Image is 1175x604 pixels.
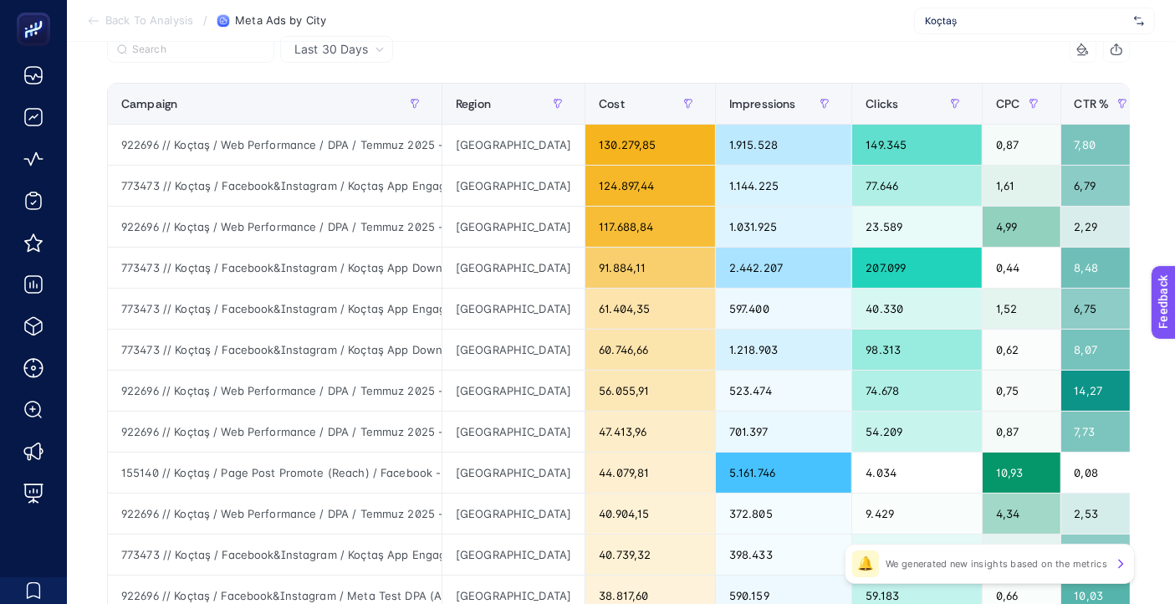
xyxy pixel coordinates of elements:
[585,207,715,247] div: 117.688,84
[585,494,715,534] div: 40.904,15
[585,412,715,452] div: 47.413,96
[1061,330,1150,370] div: 8,07
[852,207,982,247] div: 23.589
[983,248,1060,288] div: 0,44
[852,550,879,577] div: 🔔
[983,453,1060,493] div: 10,93
[585,535,715,575] div: 40.739,32
[925,14,1127,28] span: Koçtaş
[983,330,1060,370] div: 0,62
[442,371,585,411] div: [GEOGRAPHIC_DATA]
[585,371,715,411] div: 56.055,91
[108,207,442,247] div: 922696 // Koçtaş / Web Performance / DPA / Temmuz 2025 - Facebook / Remarketing (Web) - Çok Satanlar
[852,125,982,165] div: 149.345
[866,97,898,110] span: Clicks
[1061,494,1150,534] div: 2,53
[585,125,715,165] div: 130.279,85
[442,166,585,206] div: [GEOGRAPHIC_DATA]
[442,125,585,165] div: [GEOGRAPHIC_DATA]
[852,371,982,411] div: 74.678
[983,535,1060,575] div: 1,51
[716,535,851,575] div: 398.433
[852,494,982,534] div: 9.429
[1075,97,1110,110] span: CTR %
[729,97,796,110] span: Impressions
[108,494,442,534] div: 922696 // Koçtaş / Web Performance / DPA / Temmuz 2025 - Facebook / Remarketing (Web) - Çok Satanlar
[1061,166,1150,206] div: 6,79
[108,248,442,288] div: 773473 // Koçtaş / Facebook&Instagram / Koçtaş App Download(Android) Catalog + Creative Kampanyas...
[716,371,851,411] div: 523.474
[585,289,715,329] div: 61.404,35
[716,166,851,206] div: 1.144.225
[108,412,442,452] div: 922696 // Koçtaş / Web Performance / DPA / Temmuz 2025 - Facebook / Remarketing (Web) - TümFeed(Y...
[716,125,851,165] div: 1.915.528
[442,535,585,575] div: [GEOGRAPHIC_DATA]
[108,289,442,329] div: 773473 // Koçtaş / Facebook&Instagram / Koçtaş App Engagement(Android) Kampanyası / App / Mart 20...
[442,412,585,452] div: [GEOGRAPHIC_DATA]
[983,166,1060,206] div: 1,61
[852,412,982,452] div: 54.209
[1134,13,1144,29] img: svg%3e
[852,248,982,288] div: 207.099
[852,535,982,575] div: 26.959
[983,412,1060,452] div: 0,87
[585,330,715,370] div: 60.746,66
[716,330,851,370] div: 1.218.903
[442,207,585,247] div: [GEOGRAPHIC_DATA]
[132,44,264,56] input: Search
[996,97,1019,110] span: CPC
[10,5,64,18] span: Feedback
[1061,412,1150,452] div: 7,73
[716,494,851,534] div: 372.805
[983,207,1060,247] div: 4,99
[456,97,491,110] span: Region
[716,207,851,247] div: 1.031.925
[105,14,193,28] span: Back To Analysis
[235,14,326,28] span: Meta Ads by City
[983,494,1060,534] div: 4,34
[108,330,442,370] div: 773473 // Koçtaş / Facebook&Instagram / Koçtaş App Download (IOS14,5+) Catalog Kampanyası / App /...
[294,41,368,58] span: Last 30 Days
[108,371,442,411] div: 922696 // Koçtaş / Web Performance / DPA / Temmuz 2025 - Facebook / Prospecting (Web) - Mobilya
[108,166,442,206] div: 773473 // Koçtaş / Facebook&Instagram / Koçtaş App Engagement(Android) Kampanyası / App / Mart 20...
[442,248,585,288] div: [GEOGRAPHIC_DATA]
[1061,207,1150,247] div: 2,29
[716,412,851,452] div: 701.397
[1061,289,1150,329] div: 6,75
[1061,371,1150,411] div: 14,27
[585,248,715,288] div: 91.884,11
[983,289,1060,329] div: 1,52
[1061,125,1150,165] div: 7,80
[983,125,1060,165] div: 0,87
[442,453,585,493] div: [GEOGRAPHIC_DATA]
[121,97,177,110] span: Campaign
[585,166,715,206] div: 124.897,44
[108,453,442,493] div: 155140 // Koçtaş / Page Post Promote (Reach) / Facebook - Instagram / Post Ad / Eylül 2025 / 0109...
[852,330,982,370] div: 98.313
[1061,535,1150,575] div: 6,77
[852,453,982,493] div: 4.034
[585,453,715,493] div: 44.079,81
[716,289,851,329] div: 597.400
[1061,248,1150,288] div: 8,48
[886,557,1107,571] p: We generated new insights based on the metrics
[716,453,851,493] div: 5.161.746
[108,535,442,575] div: 773473 // Koçtaş / Facebook&Instagram / Koçtaş App Engagement(Android) Kampanyası / App / Mart 20...
[716,248,851,288] div: 2.442.207
[983,371,1060,411] div: 0,75
[599,97,625,110] span: Cost
[852,289,982,329] div: 40.330
[203,13,207,27] span: /
[442,289,585,329] div: [GEOGRAPHIC_DATA]
[108,125,442,165] div: 922696 // Koçtaş / Web Performance / DPA / Temmuz 2025 - Facebook / Remarketing (Web) - TümFeed(Y...
[1061,453,1150,493] div: 0,08
[442,330,585,370] div: [GEOGRAPHIC_DATA]
[852,166,982,206] div: 77.646
[442,494,585,534] div: [GEOGRAPHIC_DATA]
